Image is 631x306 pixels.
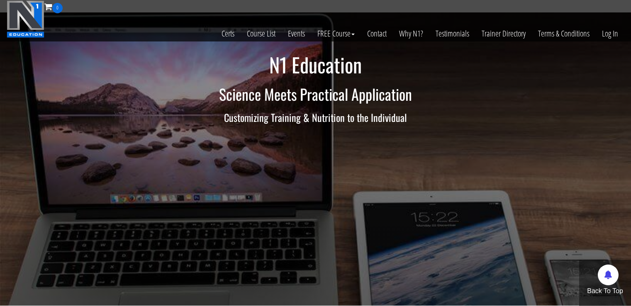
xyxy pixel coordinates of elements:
[393,13,429,54] a: Why N1?
[73,54,558,76] h1: N1 Education
[52,3,63,13] span: 0
[241,13,282,54] a: Course List
[215,13,241,54] a: Certs
[73,112,558,123] h3: Customizing Training & Nutrition to the Individual
[532,13,596,54] a: Terms & Conditions
[361,13,393,54] a: Contact
[7,0,44,38] img: n1-education
[73,86,558,102] h2: Science Meets Practical Application
[282,13,311,54] a: Events
[311,13,361,54] a: FREE Course
[44,1,63,12] a: 0
[475,13,532,54] a: Trainer Directory
[596,13,624,54] a: Log In
[429,13,475,54] a: Testimonials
